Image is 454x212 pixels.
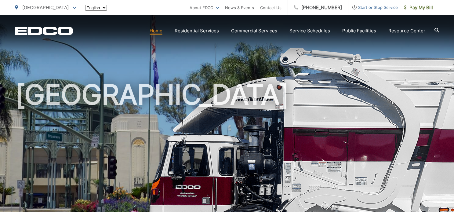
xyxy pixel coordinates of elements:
[260,4,281,11] a: Contact Us
[404,4,433,11] span: Pay My Bill
[231,27,277,35] a: Commercial Services
[150,27,162,35] a: Home
[85,5,107,11] select: Select a language
[22,5,69,10] span: [GEOGRAPHIC_DATA]
[190,4,219,11] a: About EDCO
[289,27,330,35] a: Service Schedules
[15,27,73,35] a: EDCD logo. Return to the homepage.
[342,27,376,35] a: Public Facilities
[175,27,219,35] a: Residential Services
[388,27,425,35] a: Resource Center
[225,4,254,11] a: News & Events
